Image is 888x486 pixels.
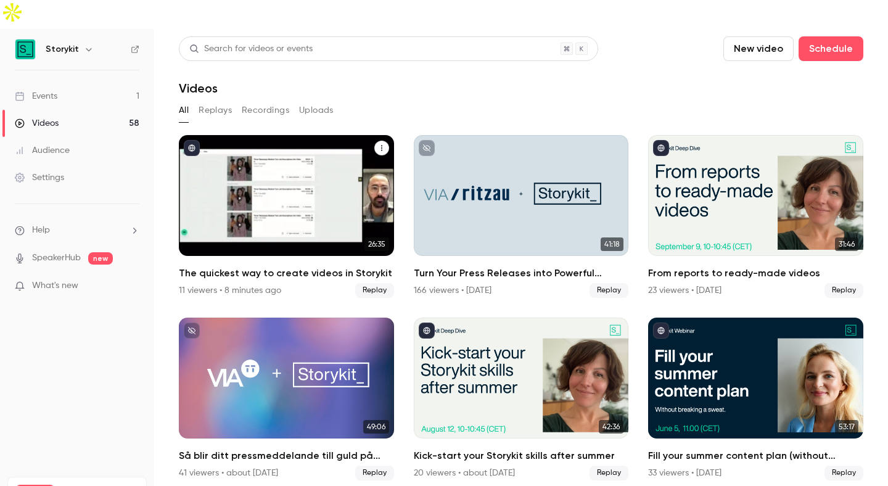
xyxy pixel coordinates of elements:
h2: Fill your summer content plan (without breaking a sweat) [648,448,863,463]
a: 26:35The quickest way to create videos in Storykit11 viewers • 8 minutes agoReplay [179,135,394,298]
a: 53:17Fill your summer content plan (without breaking a sweat)33 viewers • [DATE]Replay [648,318,863,480]
h2: Kick-start your Storykit skills after summer [414,448,629,463]
li: Så blir ditt pressmeddelande till guld på sociala medier [179,318,394,480]
span: 42:36 [599,420,623,434]
div: 41 viewers • about [DATE] [179,467,278,479]
div: Search for videos or events [189,43,313,56]
span: new [88,252,113,265]
span: 49:06 [363,420,389,434]
a: 41:18Turn Your Press Releases into Powerful Videos – Automatically166 viewers • [DATE]Replay [414,135,629,298]
span: Replay [590,466,628,480]
img: Storykit [15,39,35,59]
h2: The quickest way to create videos in Storykit [179,266,394,281]
h6: Storykit [46,43,79,56]
div: 20 viewers • about [DATE] [414,467,515,479]
li: help-dropdown-opener [15,224,139,237]
span: Help [32,224,50,237]
div: Videos [15,117,59,130]
span: Replay [590,283,628,298]
span: Replay [824,466,863,480]
button: published [184,140,200,156]
h2: Turn Your Press Releases into Powerful Videos – Automatically [414,266,629,281]
div: 33 viewers • [DATE] [648,467,721,479]
span: 31:46 [835,237,858,251]
div: Events [15,90,57,102]
span: Replay [355,283,394,298]
a: SpeakerHub [32,252,81,265]
span: 53:17 [835,420,858,434]
button: Recordings [242,101,289,120]
li: The quickest way to create videos in Storykit [179,135,394,298]
button: unpublished [419,140,435,156]
button: published [419,323,435,339]
h1: Videos [179,81,218,96]
iframe: Noticeable Trigger [125,281,139,292]
div: Audience [15,144,70,157]
button: Uploads [299,101,334,120]
span: Replay [824,283,863,298]
div: 11 viewers • 8 minutes ago [179,284,281,297]
button: Schedule [799,36,863,61]
a: 49:06Så blir ditt pressmeddelande till guld på sociala medier41 viewers • about [DATE]Replay [179,318,394,480]
span: 41:18 [601,237,623,251]
a: 42:36Kick-start your Storykit skills after summer20 viewers • about [DATE]Replay [414,318,629,480]
div: 23 viewers • [DATE] [648,284,721,297]
a: 31:46From reports to ready-made videos23 viewers • [DATE]Replay [648,135,863,298]
li: Kick-start your Storykit skills after summer [414,318,629,480]
li: Fill your summer content plan (without breaking a sweat) [648,318,863,480]
div: 166 viewers • [DATE] [414,284,491,297]
button: published [653,323,669,339]
span: What's new [32,279,78,292]
button: Replays [199,101,232,120]
h2: From reports to ready-made videos [648,266,863,281]
span: 26:35 [364,237,389,251]
h2: Så blir ditt pressmeddelande till guld på sociala medier [179,448,394,463]
button: unpublished [184,323,200,339]
div: Settings [15,171,64,184]
li: Turn Your Press Releases into Powerful Videos – Automatically [414,135,629,298]
button: All [179,101,189,120]
button: published [653,140,669,156]
span: Replay [355,466,394,480]
li: From reports to ready-made videos [648,135,863,298]
button: New video [723,36,794,61]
